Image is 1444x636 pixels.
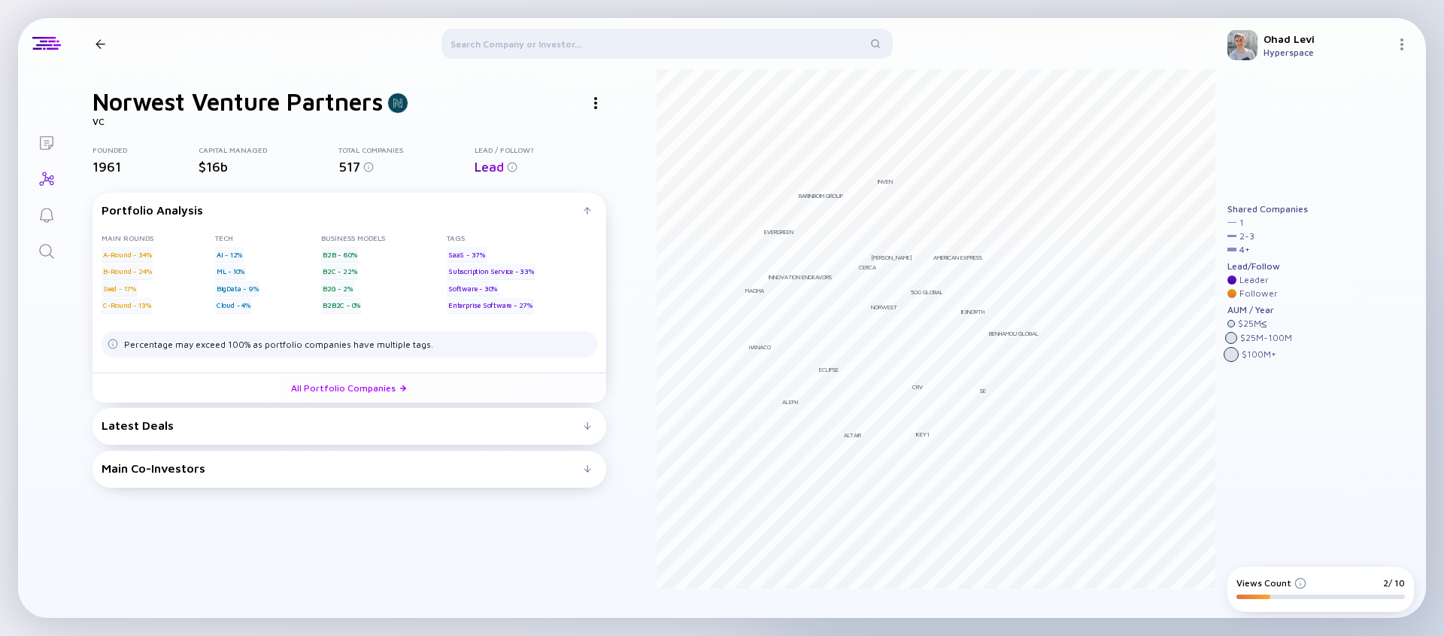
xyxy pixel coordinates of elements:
[215,247,244,262] div: AI - 12%
[1239,218,1244,228] div: 1
[960,308,984,315] div: 83North
[215,298,252,313] div: Cloud - 4%
[93,116,606,127] div: VC
[363,162,374,172] img: Info for Total Companies
[18,196,74,232] a: Reminders
[447,233,597,242] div: Tags
[102,281,138,296] div: Seed - 17%
[321,247,358,262] div: B2B - 60%
[215,233,321,242] div: Tech
[1238,318,1267,329] div: $ 25M
[1239,231,1254,242] div: 2 - 3
[764,228,793,236] div: Evergreen
[338,159,360,175] span: 517
[1227,261,1308,272] div: Lead/Follow
[799,192,843,199] div: Barinboim Group
[93,159,199,175] div: 1961
[102,264,153,279] div: B-Round - 24%
[1242,349,1276,360] div: $ 100M +
[844,431,861,439] div: AltaIR
[933,254,982,261] div: American Express
[321,298,362,313] div: B2B2C - 0%
[1227,204,1308,215] div: Shared Companies
[199,145,338,154] div: Capital Managed
[102,418,584,432] div: Latest Deals
[475,159,504,175] span: Lead
[447,264,535,279] div: Subscription Service - 33%
[749,343,771,351] div: Hanaco
[980,387,986,394] div: SE
[102,247,153,262] div: A-Round - 34%
[321,264,358,279] div: B2C - 22%
[1236,577,1306,589] div: Views Count
[102,233,215,242] div: Main rounds
[912,383,923,391] div: CRV
[989,330,1039,337] div: Benhamou Global
[769,273,832,281] div: Innovation Endeavors
[215,281,260,296] div: BigData - 9%
[859,263,876,271] div: Cerca
[1261,318,1267,329] div: ≤
[1263,32,1390,45] div: Ohad Levi
[1383,577,1405,589] div: 2/ 10
[215,264,246,279] div: ML - 10%
[878,178,893,185] div: Inven
[321,281,353,296] div: B2G - 2%
[321,233,447,242] div: Business Models
[871,254,912,261] div: [PERSON_NAME]
[93,87,383,116] h1: Norwest Venture Partners
[1263,47,1390,58] div: Hyperspace
[871,303,897,311] div: Norwest
[102,203,584,217] div: Portfolio Analysis
[93,145,199,154] div: Founded
[18,123,74,160] a: Lists
[1227,305,1308,315] div: AUM / Year
[447,298,534,313] div: Enterprise Software - 27%
[93,373,606,403] a: All Portfolio Companies
[507,162,517,172] img: Info for Lead / Follow?
[594,97,597,109] img: Investor Actions
[102,461,584,475] div: Main Co-Investors
[916,431,930,438] div: Key1
[18,232,74,268] a: Search
[199,159,338,175] div: $16b
[911,288,943,296] div: 500 Global
[18,160,74,196] a: Investor Map
[1239,288,1278,299] div: Follower
[475,145,605,154] div: Lead / Follow?
[745,287,764,294] div: Magma
[338,145,475,154] div: Total Companies
[102,298,152,313] div: C-Round - 13%
[1396,38,1408,50] img: Menu
[1239,275,1269,285] div: Leader
[819,366,839,373] div: Eclipse
[1239,245,1250,255] div: 4 +
[782,398,798,406] div: Aleph
[1240,333,1292,343] div: $ 25M - 100M
[1227,30,1257,60] img: Ohad Profile Picture
[124,339,433,350] div: Percentage may exceed 100% as portfolio companies have multiple tags.
[447,247,487,262] div: SaaS - 37%
[447,281,499,296] div: Software - 30%
[108,339,118,349] img: Tags Dislacimer info icon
